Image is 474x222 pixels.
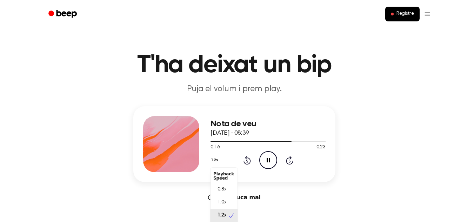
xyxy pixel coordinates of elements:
[218,199,226,206] span: 1.0x
[218,186,226,193] span: 0.8x
[211,169,238,183] div: Playback Speed
[211,154,221,166] button: 1.2x
[218,212,226,219] span: 1.2x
